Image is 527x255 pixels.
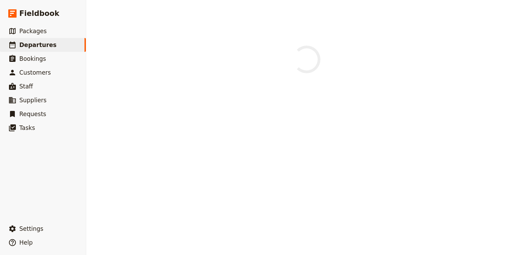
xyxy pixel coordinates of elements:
[19,69,51,76] span: Customers
[19,83,33,90] span: Staff
[19,97,47,104] span: Suppliers
[19,124,35,131] span: Tasks
[19,111,46,117] span: Requests
[19,239,33,246] span: Help
[19,28,47,35] span: Packages
[19,55,46,62] span: Bookings
[19,41,57,48] span: Departures
[19,8,59,19] span: Fieldbook
[19,225,43,232] span: Settings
